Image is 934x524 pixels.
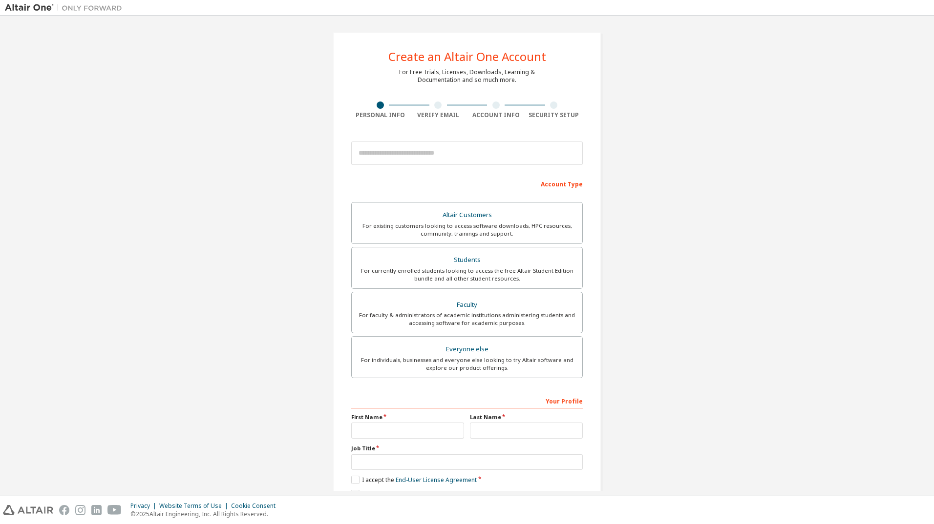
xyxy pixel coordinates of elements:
div: Create an Altair One Account [388,51,546,62]
div: For existing customers looking to access software downloads, HPC resources, community, trainings ... [358,222,576,238]
div: Cookie Consent [231,502,281,510]
div: Faculty [358,298,576,312]
img: altair_logo.svg [3,505,53,515]
div: Personal Info [351,111,409,119]
div: Account Info [467,111,525,119]
div: For faculty & administrators of academic institutions administering students and accessing softwa... [358,311,576,327]
div: Your Profile [351,393,583,408]
label: Job Title [351,444,583,452]
div: Website Terms of Use [159,502,231,510]
div: Altair Customers [358,208,576,222]
label: I would like to receive marketing emails from Altair [351,490,503,498]
div: For currently enrolled students looking to access the free Altair Student Edition bundle and all ... [358,267,576,282]
div: Everyone else [358,343,576,356]
div: Security Setup [525,111,583,119]
div: For Free Trials, Licenses, Downloads, Learning & Documentation and so much more. [399,68,535,84]
img: youtube.svg [107,505,122,515]
img: instagram.svg [75,505,85,515]
label: First Name [351,413,464,421]
img: facebook.svg [59,505,69,515]
div: Verify Email [409,111,467,119]
div: Privacy [130,502,159,510]
label: Last Name [470,413,583,421]
div: Account Type [351,176,583,191]
a: End-User License Agreement [396,476,477,484]
div: For individuals, businesses and everyone else looking to try Altair software and explore our prod... [358,356,576,372]
img: Altair One [5,3,127,13]
label: I accept the [351,476,477,484]
p: © 2025 Altair Engineering, Inc. All Rights Reserved. [130,510,281,518]
div: Students [358,253,576,267]
img: linkedin.svg [91,505,102,515]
